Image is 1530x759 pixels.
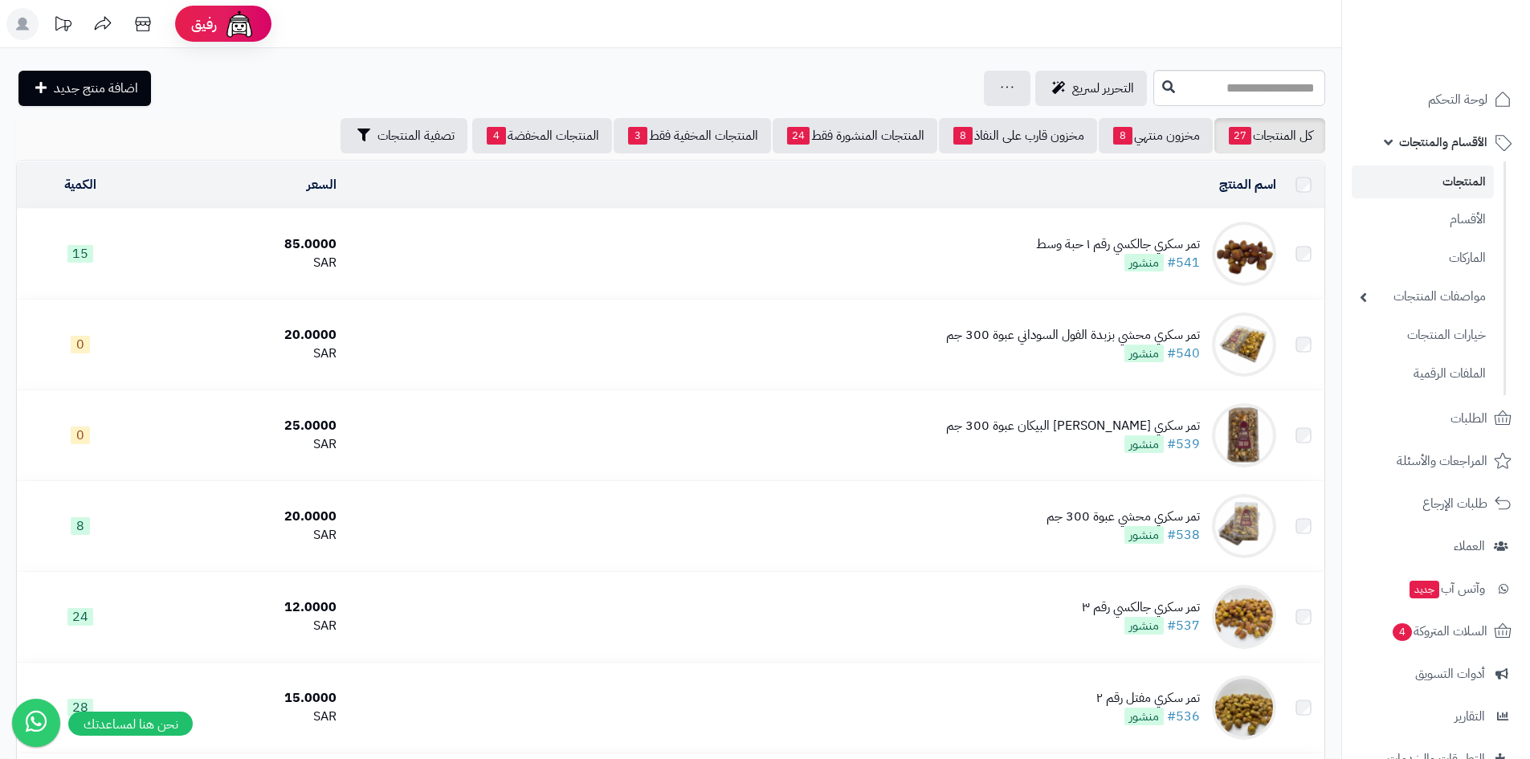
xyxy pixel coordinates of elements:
[1167,435,1200,454] a: #539
[151,617,337,635] div: SAR
[307,175,337,194] a: السعر
[1421,12,1515,46] img: logo-2.png
[472,118,612,153] a: المنتجات المخفضة4
[1352,442,1520,480] a: المراجعات والأسئلة
[67,608,93,626] span: 24
[1214,118,1325,153] a: كل المنتجات27
[1352,202,1494,237] a: الأقسام
[787,127,810,145] span: 24
[1035,71,1147,106] a: التحرير لسريع
[151,435,337,454] div: SAR
[1229,127,1251,145] span: 27
[1454,535,1485,557] span: العملاء
[1352,80,1520,119] a: لوحة التحكم
[487,127,506,145] span: 4
[1352,280,1494,314] a: مواصفات المنتجات
[1124,617,1164,635] span: منشور
[1352,318,1494,353] a: خيارات المنتجات
[191,14,217,34] span: رفيق
[1212,494,1276,558] img: تمر سكري محشي عبوة 300 جم
[1352,484,1520,523] a: طلبات الإرجاع
[1167,344,1200,363] a: #540
[1415,663,1485,685] span: أدوات التسويق
[1167,525,1200,545] a: #538
[151,235,337,254] div: 85.0000
[1352,165,1494,198] a: المنتجات
[1391,620,1487,643] span: السلات المتروكة
[1212,312,1276,377] img: تمر سكري محشي بزبدة الفول السوداني عبوة 300 جم
[67,699,93,716] span: 28
[1352,241,1494,275] a: الماركات
[1096,689,1200,708] div: تمر سكري مفتل رقم ٢
[1408,577,1485,600] span: وآتس آب
[1410,581,1439,598] span: جديد
[1124,254,1164,271] span: منشور
[341,118,467,153] button: تصفية المنتجات
[71,336,90,353] span: 0
[151,526,337,545] div: SAR
[1167,253,1200,272] a: #541
[67,245,93,263] span: 15
[1124,345,1164,362] span: منشور
[1167,616,1200,635] a: #537
[1352,697,1520,736] a: التقارير
[151,598,337,617] div: 12.0000
[1036,235,1200,254] div: تمر سكري جالكسي رقم ١ حبة وسط
[1399,131,1487,153] span: الأقسام والمنتجات
[953,127,973,145] span: 8
[71,517,90,535] span: 8
[1047,508,1200,526] div: تمر سكري محشي عبوة 300 جم
[1212,403,1276,467] img: تمر سكري محشي جوز البيكان عبوة 300 جم
[1352,399,1520,438] a: الطلبات
[939,118,1097,153] a: مخزون قارب على النفاذ8
[54,79,138,98] span: اضافة منتج جديد
[1082,598,1200,617] div: تمر سكري جالكسي رقم ٣
[151,708,337,726] div: SAR
[1455,705,1485,728] span: التقارير
[1352,655,1520,693] a: أدوات التسويق
[1212,222,1276,286] img: تمر سكري جالكسي رقم ١ حبة وسط
[1212,585,1276,649] img: تمر سكري جالكسي رقم ٣
[1167,707,1200,726] a: #536
[1099,118,1213,153] a: مخزون منتهي8
[151,508,337,526] div: 20.0000
[43,8,83,44] a: تحديثات المنصة
[223,8,255,40] img: ai-face.png
[1393,622,1413,641] span: 4
[1124,526,1164,544] span: منشور
[628,127,647,145] span: 3
[1219,175,1276,194] a: اسم المنتج
[1352,357,1494,391] a: الملفات الرقمية
[1212,675,1276,740] img: تمر سكري مفتل رقم ٢
[1352,569,1520,608] a: وآتس آبجديد
[71,426,90,444] span: 0
[151,254,337,272] div: SAR
[1124,435,1164,453] span: منشور
[614,118,771,153] a: المنتجات المخفية فقط3
[1352,527,1520,565] a: العملاء
[946,417,1200,435] div: تمر سكري [PERSON_NAME] البيكان عبوة 300 جم
[1428,88,1487,111] span: لوحة التحكم
[946,326,1200,345] div: تمر سكري محشي بزبدة الفول السوداني عبوة 300 جم
[1124,708,1164,725] span: منشور
[151,417,337,435] div: 25.0000
[1113,127,1132,145] span: 8
[151,326,337,345] div: 20.0000
[1397,450,1487,472] span: المراجعات والأسئلة
[1422,492,1487,515] span: طلبات الإرجاع
[151,345,337,363] div: SAR
[64,175,96,194] a: الكمية
[377,126,455,145] span: تصفية المنتجات
[1352,612,1520,651] a: السلات المتروكة4
[18,71,151,106] a: اضافة منتج جديد
[151,689,337,708] div: 15.0000
[1450,407,1487,430] span: الطلبات
[1072,79,1134,98] span: التحرير لسريع
[773,118,937,153] a: المنتجات المنشورة فقط24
